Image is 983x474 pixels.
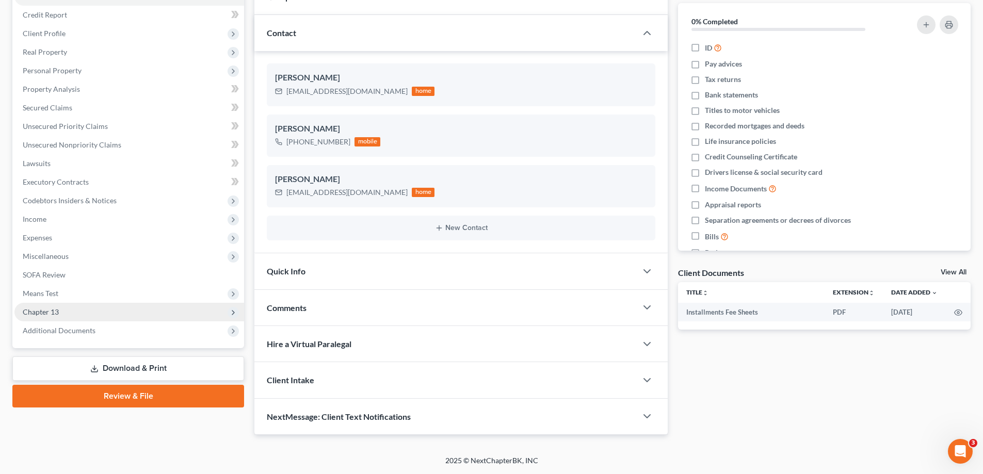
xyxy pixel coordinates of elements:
span: Credit Counseling Certificate [705,152,797,162]
button: New Contact [275,224,647,232]
span: Appraisal reports [705,200,761,210]
a: Property Analysis [14,80,244,99]
span: Drivers license & social security card [705,167,823,177]
div: [EMAIL_ADDRESS][DOMAIN_NAME] [286,86,408,96]
span: Client Profile [23,29,66,38]
span: Miscellaneous [23,252,69,260]
span: Personal Property [23,66,82,75]
span: Pay advices [705,59,742,69]
span: Chapter 13 [23,307,59,316]
td: Installments Fee Sheets [678,303,825,321]
td: PDF [825,303,883,321]
i: unfold_more [702,290,708,296]
span: Bank statements [705,90,758,100]
a: Titleunfold_more [686,288,708,296]
div: home [412,188,434,197]
span: Lawsuits [23,159,51,168]
i: unfold_more [868,290,875,296]
span: Executory Contracts [23,177,89,186]
td: [DATE] [883,303,946,321]
span: Tax returns [705,74,741,85]
span: Income Documents [705,184,767,194]
span: Retirement account statements [705,248,805,258]
a: SOFA Review [14,266,244,284]
span: Comments [267,303,307,313]
span: Separation agreements or decrees of divorces [705,215,851,225]
a: Executory Contracts [14,173,244,191]
div: home [412,87,434,96]
span: Unsecured Priority Claims [23,122,108,130]
span: Credit Report [23,10,67,19]
div: mobile [354,137,380,146]
span: Hire a Virtual Paralegal [267,339,351,349]
span: NextMessage: Client Text Notifications [267,412,411,421]
div: [PERSON_NAME] [275,173,647,186]
a: Unsecured Nonpriority Claims [14,136,244,154]
div: 2025 © NextChapterBK, INC [198,455,786,474]
span: Bills [705,232,719,242]
a: Download & Print [12,356,244,381]
span: Unsecured Nonpriority Claims [23,140,121,149]
span: Additional Documents [23,326,95,335]
span: Real Property [23,47,67,56]
div: [PERSON_NAME] [275,72,647,84]
span: ID [705,43,712,53]
strong: 0% Completed [691,17,738,26]
a: Review & File [12,385,244,407]
span: 3 [969,439,977,447]
span: Recorded mortgages and deeds [705,121,804,131]
span: SOFA Review [23,270,66,279]
a: View All [941,269,966,276]
a: Secured Claims [14,99,244,117]
a: Unsecured Priority Claims [14,117,244,136]
span: Means Test [23,289,58,298]
span: Quick Info [267,266,305,276]
span: Life insurance policies [705,136,776,146]
span: Property Analysis [23,85,80,93]
a: Lawsuits [14,154,244,173]
a: Extensionunfold_more [833,288,875,296]
span: Contact [267,28,296,38]
iframe: Intercom live chat [948,439,973,464]
span: Client Intake [267,375,314,385]
i: expand_more [931,290,938,296]
span: Codebtors Insiders & Notices [23,196,117,205]
span: Income [23,215,46,223]
span: Secured Claims [23,103,72,112]
div: [PERSON_NAME] [275,123,647,135]
div: [EMAIL_ADDRESS][DOMAIN_NAME] [286,187,408,198]
span: Titles to motor vehicles [705,105,780,116]
a: Credit Report [14,6,244,24]
a: Date Added expand_more [891,288,938,296]
span: Expenses [23,233,52,242]
div: Client Documents [678,267,744,278]
div: [PHONE_NUMBER] [286,137,350,147]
